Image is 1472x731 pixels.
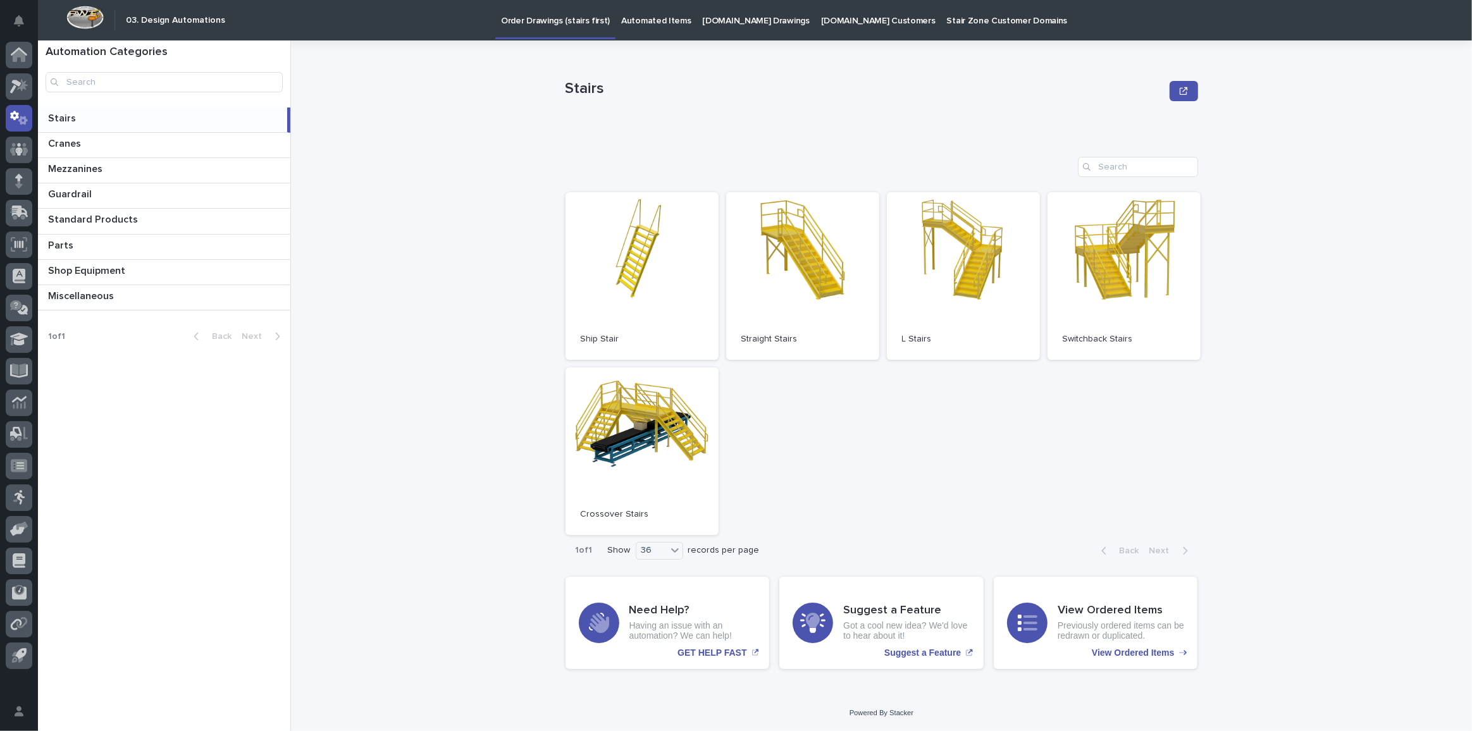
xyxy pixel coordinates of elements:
[46,46,283,59] h1: Automation Categories
[242,332,269,341] span: Next
[566,535,603,566] p: 1 of 1
[38,260,290,285] a: Shop EquipmentShop Equipment
[38,158,290,183] a: MezzaninesMezzanines
[48,237,76,252] p: Parts
[1112,546,1139,555] span: Back
[902,334,1025,345] p: L Stairs
[46,72,283,92] input: Search
[688,545,760,556] p: records per page
[1149,546,1177,555] span: Next
[779,577,984,669] a: Suggest a Feature
[38,235,290,260] a: PartsParts
[38,209,290,234] a: Standard ProductsStandard Products
[581,509,703,520] p: Crossover Stairs
[994,577,1198,669] a: View Ordered Items
[48,288,116,302] p: Miscellaneous
[38,107,290,133] a: StairsStairs
[1091,545,1144,556] button: Back
[1063,334,1185,345] p: Switchback Stairs
[237,331,290,342] button: Next
[566,367,719,535] a: Crossover Stairs
[6,8,32,34] button: Notifications
[66,6,104,29] img: Workspace Logo
[48,135,83,150] p: Cranes
[38,321,75,352] p: 1 of 1
[1058,604,1185,618] h3: View Ordered Items
[204,332,232,341] span: Back
[1078,157,1198,177] input: Search
[1144,545,1198,556] button: Next
[48,110,78,125] p: Stairs
[629,620,757,642] p: Having an issue with an automation? We can help!
[48,161,105,175] p: Mezzanines
[677,648,746,658] p: GET HELP FAST
[629,604,757,618] h3: Need Help?
[741,334,864,345] p: Straight Stairs
[566,192,719,360] a: Ship Stair
[884,648,961,658] p: Suggest a Feature
[608,545,631,556] p: Show
[48,186,94,200] p: Guardrail
[843,620,970,642] p: Got a cool new idea? We'd love to hear about it!
[566,577,770,669] a: GET HELP FAST
[566,80,1165,98] p: Stairs
[1092,648,1174,658] p: View Ordered Items
[850,709,913,716] a: Powered By Stacker
[726,192,879,360] a: Straight Stairs
[48,211,140,226] p: Standard Products
[126,15,225,26] h2: 03. Design Automations
[1058,620,1185,642] p: Previously ordered items can be redrawn or duplicated.
[38,285,290,310] a: MiscellaneousMiscellaneous
[38,133,290,158] a: CranesCranes
[636,544,667,557] div: 36
[183,331,237,342] button: Back
[1048,192,1201,360] a: Switchback Stairs
[16,15,32,35] div: Notifications
[843,604,970,618] h3: Suggest a Feature
[581,334,703,345] p: Ship Stair
[887,192,1040,360] a: L Stairs
[38,183,290,209] a: GuardrailGuardrail
[48,262,128,277] p: Shop Equipment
